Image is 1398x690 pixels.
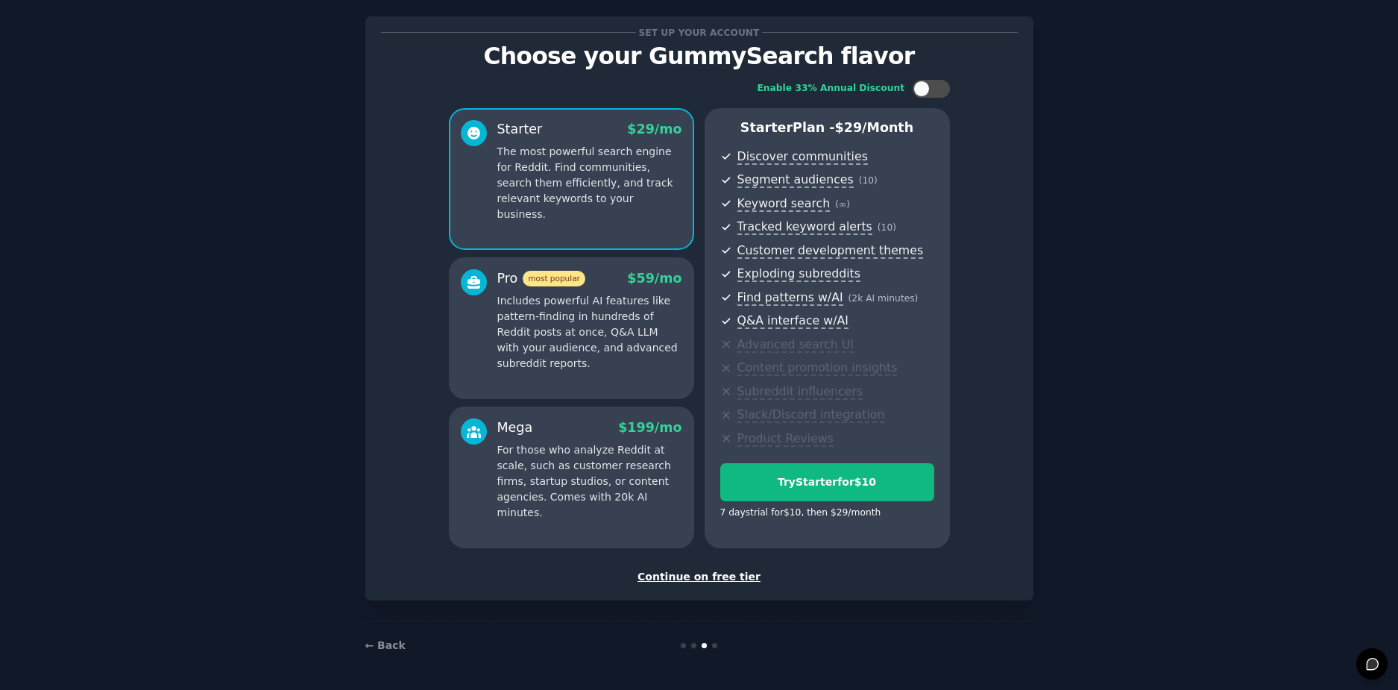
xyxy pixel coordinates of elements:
span: $ 29 /month [835,120,914,135]
p: Choose your GummySearch flavor [381,43,1018,69]
span: ( 10 ) [878,222,896,233]
span: Q&A interface w/AI [737,313,848,329]
span: Segment audiences [737,172,854,188]
span: ( ∞ ) [835,199,850,210]
span: Keyword search [737,196,831,212]
p: For those who analyze Reddit at scale, such as customer research firms, startup studios, or conte... [497,442,682,521]
span: Advanced search UI [737,337,854,353]
div: Starter [497,120,543,139]
span: Tracked keyword alerts [737,219,872,235]
span: Discover communities [737,149,868,165]
span: Content promotion insights [737,360,898,376]
div: Mega [497,418,533,437]
span: Subreddit influencers [737,384,863,400]
div: Continue on free tier [381,569,1018,585]
p: The most powerful search engine for Reddit. Find communities, search them efficiently, and track ... [497,144,682,222]
span: $ 199 /mo [618,420,681,435]
div: Try Starter for $10 [721,474,933,490]
div: 7 days trial for $10 , then $ 29 /month [720,506,881,520]
p: Starter Plan - [720,119,934,137]
span: Find patterns w/AI [737,290,843,306]
p: Includes powerful AI features like pattern-finding in hundreds of Reddit posts at once, Q&A LLM w... [497,293,682,371]
span: Product Reviews [737,431,834,447]
span: $ 59 /mo [627,271,681,286]
span: Slack/Discord integration [737,407,885,423]
div: Pro [497,269,585,288]
span: ( 10 ) [859,175,878,186]
span: Exploding subreddits [737,266,860,282]
span: Customer development themes [737,243,924,259]
span: Set up your account [636,25,762,40]
span: most popular [523,271,585,286]
span: ( 2k AI minutes ) [848,293,919,304]
a: ← Back [365,639,406,651]
button: TryStarterfor$10 [720,463,934,501]
div: Enable 33% Annual Discount [758,82,905,95]
span: $ 29 /mo [627,122,681,137]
